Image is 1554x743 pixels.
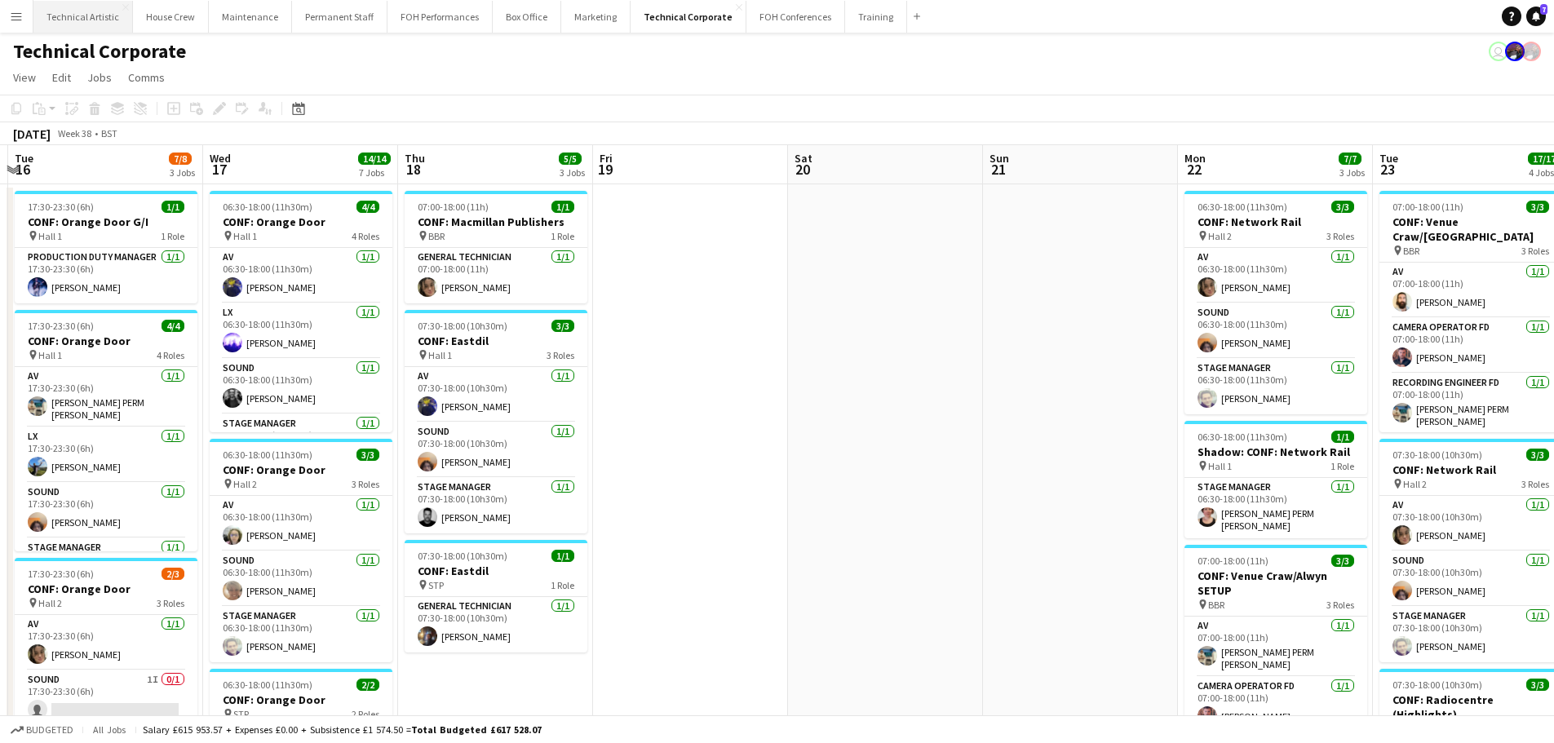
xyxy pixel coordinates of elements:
span: 3 Roles [1326,599,1354,611]
span: Hall 1 [1208,460,1232,472]
span: 1 Role [551,230,574,242]
app-card-role: Stage Manager1/106:30-18:00 (11h30m)[PERSON_NAME] [1184,359,1367,414]
span: Wed [210,151,231,166]
div: BST [101,127,117,139]
span: 21 [987,160,1009,179]
span: 1 Role [551,579,574,591]
span: 1/1 [162,201,184,213]
span: Hall 2 [38,597,62,609]
span: 3/3 [1526,201,1549,213]
app-job-card: 06:30-18:00 (11h30m)3/3CONF: Network Rail Hall 23 RolesAV1/106:30-18:00 (11h30m)[PERSON_NAME]Soun... [1184,191,1367,414]
span: 3/3 [1331,201,1354,213]
h3: CONF: Orange Door [210,462,392,477]
span: Fri [600,151,613,166]
div: 07:00-18:00 (11h)1/1CONF: Macmillan Publishers BBR1 RoleGeneral Technician1/107:00-18:00 (11h)[PE... [405,191,587,303]
a: Comms [122,67,171,88]
span: 06:30-18:00 (11h30m) [223,679,312,691]
a: Edit [46,67,77,88]
span: Total Budgeted £617 528.07 [411,723,542,736]
a: Jobs [81,67,118,88]
button: Permanent Staff [292,1,387,33]
span: 3/3 [356,449,379,461]
span: 4/4 [356,201,379,213]
h3: CONF: Eastdil [405,564,587,578]
h1: Technical Corporate [13,39,186,64]
span: 16 [12,160,33,179]
span: BBR [1208,599,1224,611]
span: 17:30-23:30 (6h) [28,320,94,332]
app-card-role: Camera Operator FD1/107:00-18:00 (11h)[PERSON_NAME] [1184,677,1367,732]
span: All jobs [90,723,129,736]
app-card-role: Sound1/106:30-18:00 (11h30m)[PERSON_NAME] [210,359,392,414]
span: 19 [597,160,613,179]
span: 3/3 [551,320,574,332]
span: 3 Roles [1521,245,1549,257]
span: Hall 1 [38,349,62,361]
app-card-role: AV1/117:30-23:30 (6h)[PERSON_NAME] [15,615,197,670]
span: 7 [1540,4,1547,15]
app-job-card: 06:30-18:00 (11h30m)3/3CONF: Orange Door Hall 23 RolesAV1/106:30-18:00 (11h30m)[PERSON_NAME]Sound... [210,439,392,662]
span: 3/3 [1526,449,1549,461]
app-card-role: Stage Manager1/106:30-18:00 (11h30m)[PERSON_NAME] [210,607,392,662]
button: Marketing [561,1,631,33]
span: 4/4 [162,320,184,332]
span: 18 [402,160,425,179]
span: 07:30-18:00 (10h30m) [1392,449,1482,461]
span: 22 [1182,160,1206,179]
span: Hall 2 [1403,478,1427,490]
app-job-card: 07:30-18:00 (10h30m)3/3CONF: Eastdil Hall 13 RolesAV1/107:30-18:00 (10h30m)[PERSON_NAME]Sound1/10... [405,310,587,533]
app-card-role: Stage Manager1/107:30-18:00 (10h30m)[PERSON_NAME] [405,478,587,533]
span: 14/14 [358,153,391,165]
app-job-card: 06:30-18:00 (11h30m)1/1Shadow: CONF: Network Rail Hall 11 RoleStage Manager1/106:30-18:00 (11h30m... [1184,421,1367,538]
span: 07:30-18:00 (10h30m) [418,320,507,332]
span: Hall 2 [233,478,257,490]
app-card-role: AV1/106:30-18:00 (11h30m)[PERSON_NAME] [1184,248,1367,303]
app-card-role: Stage Manager1/1 [15,538,197,594]
app-card-role: AV1/106:30-18:00 (11h30m)[PERSON_NAME] [210,248,392,303]
span: 07:00-18:00 (11h) [418,201,489,213]
app-card-role: Sound1/107:30-18:00 (10h30m)[PERSON_NAME] [405,422,587,478]
h3: CONF: Macmillan Publishers [405,214,587,229]
app-card-role: AV1/107:30-18:00 (10h30m)[PERSON_NAME] [405,367,587,422]
div: 3 Jobs [1339,166,1365,179]
span: 06:30-18:00 (11h30m) [1198,201,1287,213]
app-job-card: 06:30-18:00 (11h30m)4/4CONF: Orange Door Hall 14 RolesAV1/106:30-18:00 (11h30m)[PERSON_NAME]LX1/1... [210,191,392,432]
span: 07:30-18:00 (10h30m) [418,550,507,562]
h3: CONF: Eastdil [405,334,587,348]
app-job-card: 07:30-18:00 (10h30m)1/1CONF: Eastdil STP1 RoleGeneral Technician1/107:30-18:00 (10h30m)[PERSON_NAME] [405,540,587,652]
h3: CONF: Orange Door [15,334,197,348]
div: Salary £615 953.57 + Expenses £0.00 + Subsistence £1 574.50 = [143,723,542,736]
span: 17:30-23:30 (6h) [28,568,94,580]
button: Technical Artistic [33,1,133,33]
app-card-role: Stage Manager1/106:30-18:00 (11h30m)[PERSON_NAME] PERM [PERSON_NAME] [1184,478,1367,538]
div: 17:30-23:30 (6h)1/1CONF: Orange Door G/I Hall 11 RoleProduction Duty Manager1/117:30-23:30 (6h)[P... [15,191,197,303]
span: Hall 1 [38,230,62,242]
app-card-role: LX1/117:30-23:30 (6h)[PERSON_NAME] [15,427,197,483]
button: Box Office [493,1,561,33]
span: 17:30-23:30 (6h) [28,201,94,213]
div: 17:30-23:30 (6h)4/4CONF: Orange Door Hall 14 RolesAV1/117:30-23:30 (6h)[PERSON_NAME] PERM [PERSON... [15,310,197,551]
span: 3 Roles [352,478,379,490]
h3: CONF: Orange Door [15,582,197,596]
span: 3 Roles [1326,230,1354,242]
button: FOH Performances [387,1,493,33]
span: 07:00-18:00 (11h) [1198,555,1268,567]
span: Week 38 [54,127,95,139]
h3: Shadow: CONF: Network Rail [1184,444,1367,459]
a: View [7,67,42,88]
span: 23 [1377,160,1398,179]
span: 1 Role [1330,460,1354,472]
span: 1/1 [1331,431,1354,443]
app-card-role: General Technician1/107:00-18:00 (11h)[PERSON_NAME] [405,248,587,303]
span: Tue [1379,151,1398,166]
h3: CONF: Orange Door [210,214,392,229]
span: 2 Roles [352,708,379,720]
span: 2/2 [356,679,379,691]
app-card-role: General Technician1/107:30-18:00 (10h30m)[PERSON_NAME] [405,597,587,652]
h3: CONF: Orange Door [210,692,392,707]
span: View [13,70,36,85]
button: Training [845,1,907,33]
